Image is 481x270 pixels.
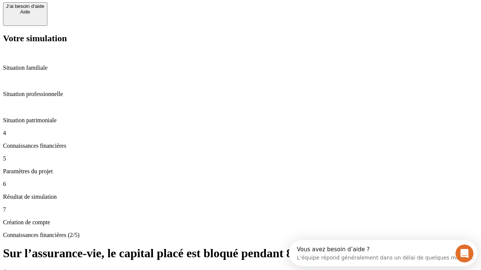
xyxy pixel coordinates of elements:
p: 4 [3,130,478,136]
p: Situation familiale [3,64,478,71]
p: 5 [3,155,478,162]
div: Aide [6,9,44,15]
iframe: Intercom live chat discovery launcher [289,240,477,266]
div: Vous avez besoin d’aide ? [8,6,185,12]
p: Paramètres du projet [3,168,478,175]
p: 6 [3,181,478,187]
p: 7 [3,206,478,213]
p: Connaissances financières [3,142,478,149]
h2: Votre simulation [3,33,478,43]
h1: Sur l’assurance-vie, le capital placé est bloqué pendant 8 ans ? [3,246,478,260]
p: Création de compte [3,219,478,226]
p: Situation professionnelle [3,91,478,97]
div: J’ai besoin d'aide [6,3,44,9]
div: Ouvrir le Messenger Intercom [3,3,207,24]
iframe: Intercom live chat [455,244,473,262]
p: Situation patrimoniale [3,117,478,124]
div: L’équipe répond généralement dans un délai de quelques minutes. [8,12,185,20]
p: Connaissances financières (2/5) [3,232,478,238]
button: J’ai besoin d'aideAide [3,2,47,26]
p: Résultat de simulation [3,193,478,200]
